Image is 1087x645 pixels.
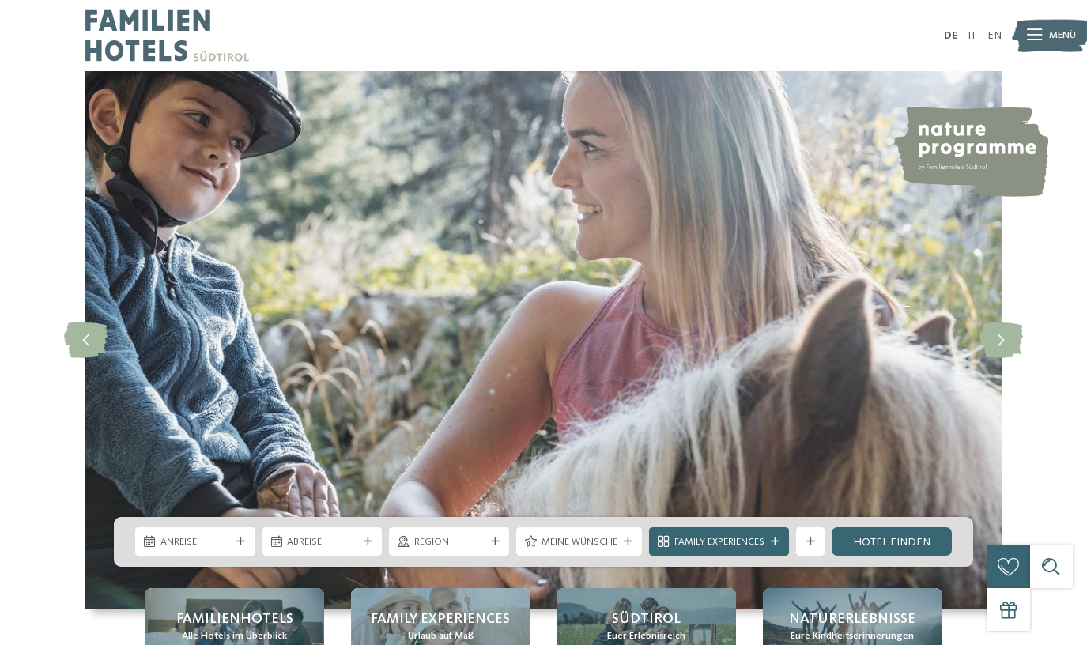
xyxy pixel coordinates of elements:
span: Family Experiences [371,609,510,629]
span: Urlaub auf Maß [408,629,474,643]
img: nature programme by Familienhotels Südtirol [892,107,1048,197]
a: DE [944,30,957,41]
span: Region [414,535,485,549]
a: EN [987,30,1002,41]
span: Südtirol [612,609,681,629]
span: Eure Kindheitserinnerungen [791,629,914,643]
span: Familienhotels [176,609,293,629]
span: Anreise [160,535,231,549]
span: Abreise [287,535,357,549]
span: Alle Hotels im Überblick [182,629,287,643]
span: Euer Erlebnisreich [607,629,685,643]
img: Familienhotels Südtirol: The happy family places [85,71,1002,609]
a: IT [968,30,976,41]
a: Hotel finden [832,527,952,556]
span: Naturerlebnisse [789,609,915,629]
span: Family Experiences [674,535,764,549]
span: Meine Wünsche [542,535,617,549]
span: Menü [1049,28,1076,43]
